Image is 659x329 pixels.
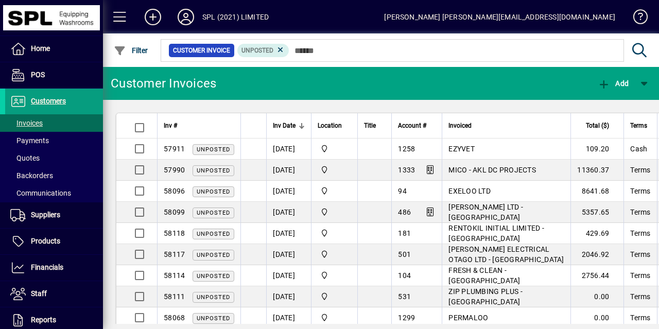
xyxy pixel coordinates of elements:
div: Inv Date [273,120,305,131]
span: Terms [630,166,650,174]
span: Add [598,79,629,88]
span: 1258 [398,145,415,153]
span: Account # [398,120,426,131]
a: POS [5,62,103,88]
span: Total ($) [586,120,609,131]
td: 2756.44 [570,265,623,286]
span: RENTOKIL INITIAL LIMITED - [GEOGRAPHIC_DATA] [448,224,544,243]
span: 531 [398,292,411,301]
td: [DATE] [266,223,311,244]
span: SPL (2021) Limited [318,206,351,218]
span: 94 [398,187,407,195]
span: Unposted [197,188,230,195]
span: Unposted [197,252,230,258]
span: Inv Date [273,120,296,131]
div: Customer Invoices [111,75,216,92]
span: 58111 [164,292,185,301]
td: [DATE] [266,244,311,265]
span: 57911 [164,145,185,153]
a: Backorders [5,167,103,184]
td: 5357.65 [570,202,623,223]
span: 58068 [164,314,185,322]
td: [DATE] [266,160,311,181]
span: Invoices [10,119,43,127]
span: Customer Invoice [173,45,230,56]
div: SPL (2021) LIMITED [202,9,269,25]
span: Quotes [10,154,40,162]
span: Terms [630,208,650,216]
span: 58118 [164,229,185,237]
span: Terms [630,314,650,322]
a: Knowledge Base [626,2,646,36]
span: Home [31,44,50,53]
span: Unposted [241,47,273,54]
span: Unposted [197,167,230,174]
mat-chip: Customer Invoice Status: Unposted [237,44,289,57]
span: 486 [398,208,411,216]
td: [DATE] [266,202,311,223]
span: 1299 [398,314,415,322]
button: Profile [169,8,202,26]
a: Quotes [5,149,103,167]
a: Financials [5,255,103,281]
span: Unposted [197,294,230,301]
span: Filter [114,46,148,55]
button: Filter [111,41,151,60]
td: [DATE] [266,181,311,202]
span: Customers [31,97,66,105]
td: [DATE] [266,286,311,307]
span: Terms [630,292,650,301]
span: 501 [398,250,411,258]
span: SPL (2021) Limited [318,291,351,302]
span: 104 [398,271,411,280]
span: ZIP PLUMBING PLUS - [GEOGRAPHIC_DATA] [448,287,523,306]
span: SPL (2021) Limited [318,185,351,197]
span: Title [364,120,376,131]
span: 181 [398,229,411,237]
span: Unposted [197,146,230,153]
div: Title [364,120,385,131]
a: Products [5,229,103,254]
span: Terms [630,229,650,237]
span: 1333 [398,166,415,174]
span: SPL (2021) Limited [318,164,351,176]
span: Terms [630,250,650,258]
span: 57990 [164,166,185,174]
span: Unposted [197,231,230,237]
td: 429.69 [570,223,623,244]
span: FRESH & CLEAN - [GEOGRAPHIC_DATA] [448,266,520,285]
td: [DATE] [266,138,311,160]
span: [PERSON_NAME] LTD - [GEOGRAPHIC_DATA] [448,203,523,221]
span: Unposted [197,315,230,322]
span: Payments [10,136,49,145]
button: Add [595,74,631,93]
span: MICO - AKL DC PROJECTS [448,166,536,174]
span: SPL (2021) Limited [318,228,351,239]
span: POS [31,71,45,79]
span: Unposted [197,273,230,280]
td: [DATE] [266,265,311,286]
span: SPL (2021) Limited [318,270,351,281]
div: Account # [398,120,436,131]
span: SPL (2021) Limited [318,249,351,260]
td: [DATE] [266,307,311,328]
span: Terms [630,271,650,280]
span: Reports [31,316,56,324]
span: Communications [10,189,71,197]
a: Home [5,36,103,62]
span: EZYVET [448,145,475,153]
a: Communications [5,184,103,202]
div: Invoiced [448,120,564,131]
span: Cash [630,145,647,153]
a: Staff [5,281,103,307]
td: 2046.92 [570,244,623,265]
span: 58096 [164,187,185,195]
a: Suppliers [5,202,103,228]
td: 11360.37 [570,160,623,181]
span: Suppliers [31,211,60,219]
a: Payments [5,132,103,149]
td: 109.20 [570,138,623,160]
span: Products [31,237,60,245]
span: Financials [31,263,63,271]
a: Invoices [5,114,103,132]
